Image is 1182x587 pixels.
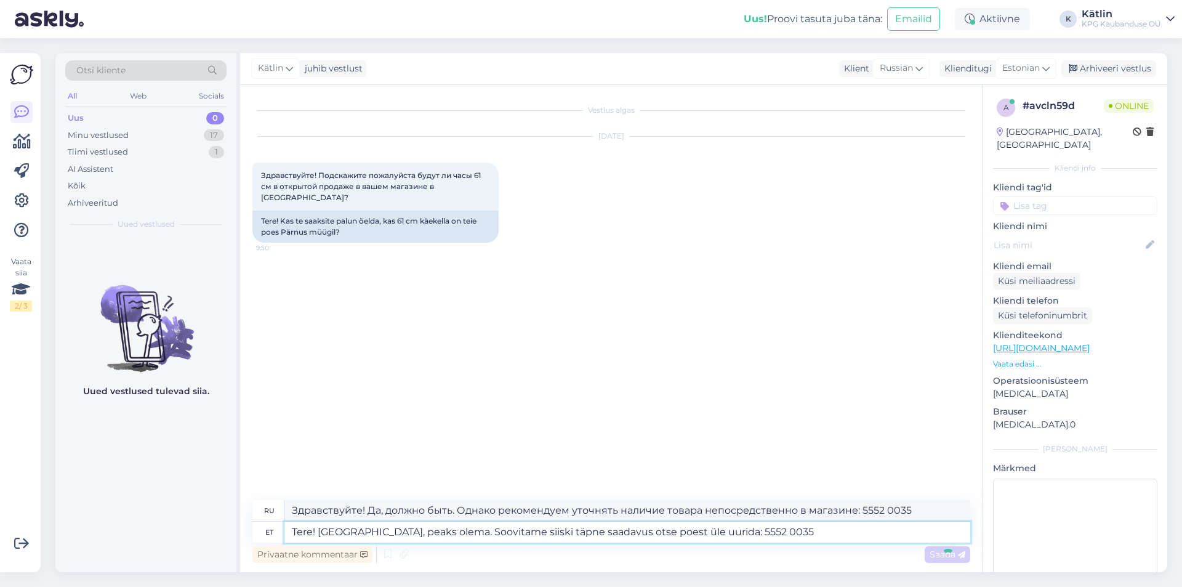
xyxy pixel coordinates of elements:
div: 17 [204,129,224,142]
div: Vestlus algas [252,105,970,116]
span: a [1003,103,1009,112]
p: Kliendi tag'id [993,181,1157,194]
div: Kliendi info [993,163,1157,174]
a: [URL][DOMAIN_NAME] [993,342,1090,354]
div: juhib vestlust [300,62,363,75]
div: 0 [206,112,224,124]
p: [MEDICAL_DATA].0 [993,418,1157,431]
span: Uued vestlused [118,219,175,230]
span: Estonian [1002,62,1040,75]
input: Lisa nimi [994,238,1143,252]
p: Uued vestlused tulevad siia. [83,385,209,398]
div: Tiimi vestlused [68,146,128,158]
p: Märkmed [993,462,1157,475]
div: 2 / 3 [10,301,32,312]
div: [PERSON_NAME] [993,443,1157,455]
div: Proovi tasuta juba täna: [744,12,882,26]
div: Kõik [68,180,86,192]
p: Vaata edasi ... [993,358,1157,370]
div: [GEOGRAPHIC_DATA], [GEOGRAPHIC_DATA] [997,126,1133,152]
img: No chats [55,263,236,374]
span: Online [1104,99,1154,113]
span: 9:50 [256,243,302,253]
div: AI Assistent [68,163,113,176]
p: Kliendi telefon [993,294,1157,307]
div: Web [127,88,149,104]
div: # avcln59d [1023,99,1104,113]
button: Emailid [887,7,940,31]
div: Klient [839,62,869,75]
div: Tere! Kas te saaksite palun öelda, kas 61 cm käekella on teie poes Pärnus müügil? [252,211,499,243]
span: Kätlin [258,62,283,75]
input: Lisa tag [993,196,1157,215]
div: Vaata siia [10,256,32,312]
a: KätlinKPG Kaubanduse OÜ [1082,9,1175,29]
div: Arhiveeritud [68,197,118,209]
p: Operatsioonisüsteem [993,374,1157,387]
p: Kliendi nimi [993,220,1157,233]
div: Küsi telefoninumbrit [993,307,1092,324]
div: Uus [68,112,84,124]
div: 1 [209,146,224,158]
div: All [65,88,79,104]
div: Klienditugi [939,62,992,75]
p: Kliendi email [993,260,1157,273]
img: Askly Logo [10,63,33,86]
div: Kätlin [1082,9,1161,19]
div: Aktiivne [955,8,1030,30]
div: Socials [196,88,227,104]
p: Brauser [993,405,1157,418]
div: K [1059,10,1077,28]
span: Здравствуйте! Подскажите пожалуйста будут ли часы 61 см в открытой продаже в вашем магазине в [GE... [261,171,483,202]
b: Uus! [744,13,767,25]
div: KPG Kaubanduse OÜ [1082,19,1161,29]
div: Minu vestlused [68,129,129,142]
div: Küsi meiliaadressi [993,273,1080,289]
p: Klienditeekond [993,329,1157,342]
span: Otsi kliente [76,64,126,77]
span: Russian [880,62,913,75]
div: Arhiveeri vestlus [1061,60,1156,77]
div: [DATE] [252,131,970,142]
p: [MEDICAL_DATA] [993,387,1157,400]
